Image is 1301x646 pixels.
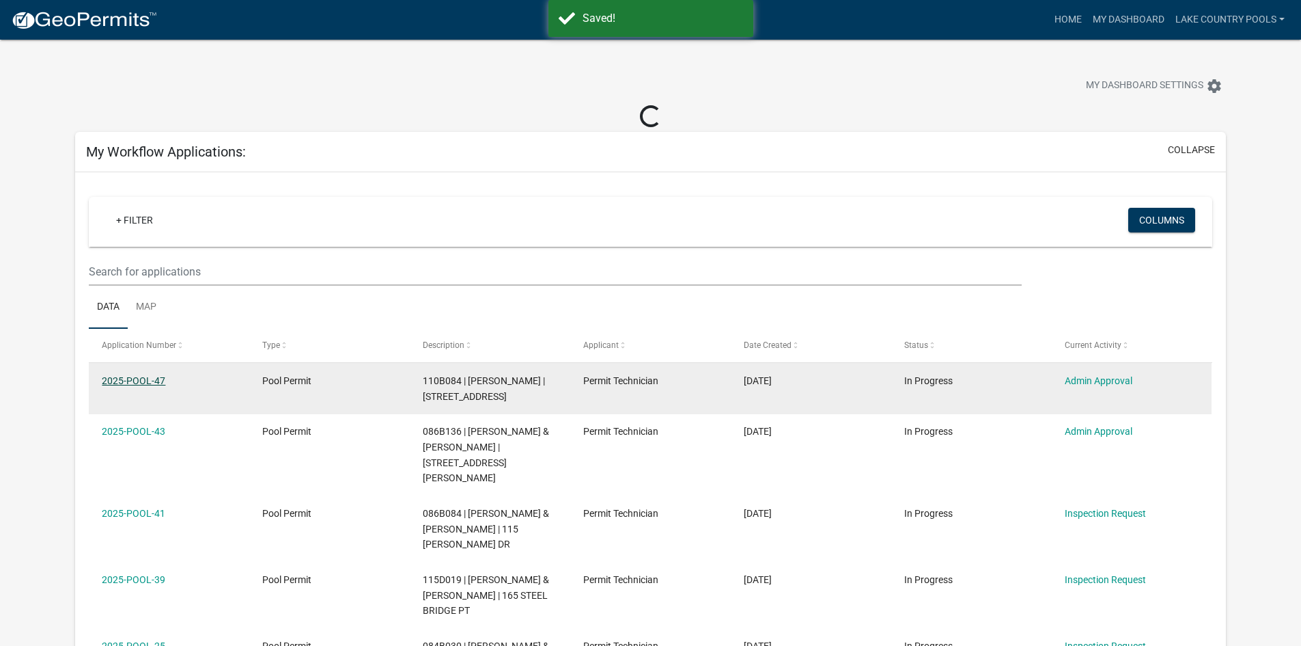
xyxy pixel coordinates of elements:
a: 2025-POOL-39 [102,574,165,585]
a: Data [89,286,128,329]
a: Inspection Request [1065,508,1146,519]
a: Lake Country Pools [1170,7,1290,33]
a: My Dashboard [1087,7,1170,33]
datatable-header-cell: Description [410,329,570,362]
span: Status [904,340,928,350]
span: 115D019 | LEVENGOOD GARY A & LISA K | 165 STEEL BRIDGE PT [423,574,549,617]
span: 09/08/2025 [744,426,772,437]
span: Permit Technician [583,574,658,585]
a: 2025-POOL-47 [102,375,165,386]
span: 08/11/2025 [744,574,772,585]
h5: My Workflow Applications: [86,144,246,160]
button: collapse [1168,143,1215,157]
span: Date Created [744,340,792,350]
span: Pool Permit [262,426,311,437]
span: 110B084 | ROSENWASSER STEVEN J | 139 WOODHAVEN DR [423,375,545,402]
span: In Progress [904,426,953,437]
span: Type [262,340,280,350]
span: Permit Technician [583,508,658,519]
span: Permit Technician [583,375,658,386]
span: Current Activity [1065,340,1121,350]
span: In Progress [904,508,953,519]
span: In Progress [904,574,953,585]
span: 09/19/2025 [744,375,772,386]
span: 086B084 | STRICKLAND WILLIAM A & CATHERINE P | 115 EMMA DR [423,508,549,550]
span: In Progress [904,375,953,386]
div: Saved! [583,10,743,27]
span: Description [423,340,464,350]
datatable-header-cell: Date Created [731,329,891,362]
datatable-header-cell: Applicant [570,329,731,362]
span: Application Number [102,340,176,350]
datatable-header-cell: Application Number [89,329,249,362]
a: Admin Approval [1065,426,1132,437]
span: 086B136 | SCHOEN RANDY & ELIZABETH | 129 SINCLAIR DR [423,426,549,483]
datatable-header-cell: Status [891,329,1051,362]
datatable-header-cell: Type [249,329,410,362]
span: Permit Technician [583,426,658,437]
span: Pool Permit [262,508,311,519]
span: My Dashboard Settings [1086,78,1203,94]
span: 09/02/2025 [744,508,772,519]
a: + Filter [105,208,164,232]
span: Pool Permit [262,574,311,585]
span: Applicant [583,340,619,350]
a: Inspection Request [1065,574,1146,585]
a: Home [1049,7,1087,33]
button: My Dashboard Settingssettings [1075,72,1233,99]
i: settings [1206,78,1222,94]
a: 2025-POOL-43 [102,426,165,437]
input: Search for applications [89,258,1021,286]
datatable-header-cell: Current Activity [1051,329,1212,362]
a: Map [128,286,165,329]
span: Pool Permit [262,375,311,386]
a: Admin Approval [1065,375,1132,386]
button: Columns [1128,208,1195,232]
a: 2025-POOL-41 [102,508,165,519]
